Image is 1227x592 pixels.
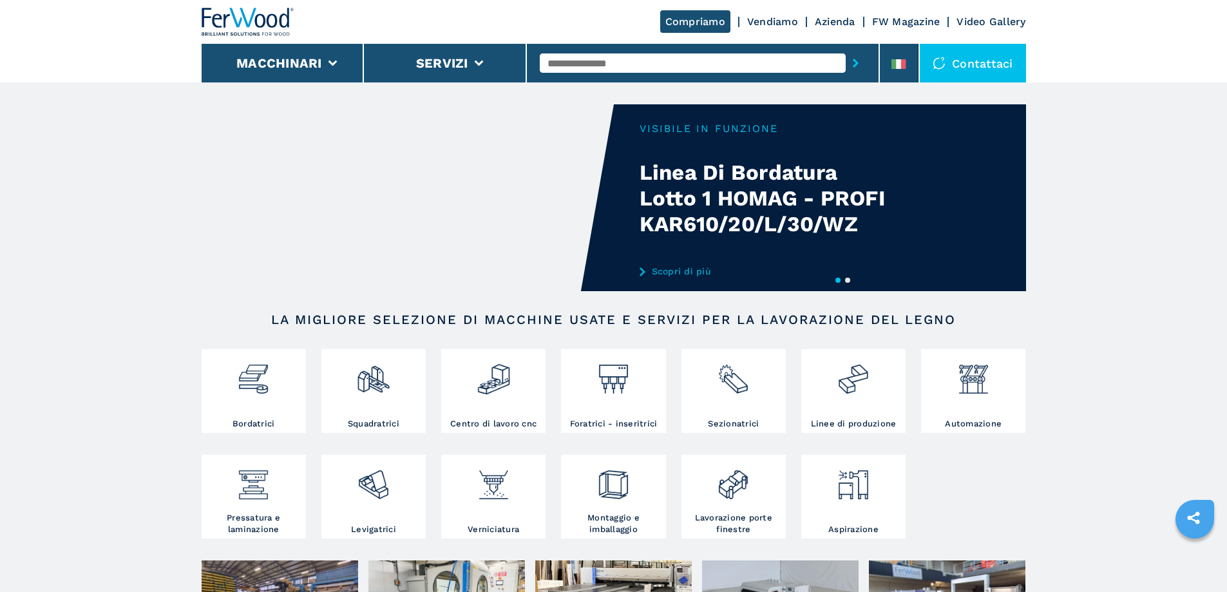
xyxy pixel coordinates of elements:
a: Montaggio e imballaggio [561,455,665,539]
h3: Lavorazione porte finestre [685,512,783,535]
img: automazione.png [956,352,991,396]
h3: Automazione [945,418,1002,430]
h3: Centro di lavoro cnc [450,418,537,430]
h3: Aspirazione [828,524,879,535]
a: Squadratrici [321,349,426,433]
h3: Levigatrici [351,524,396,535]
img: aspirazione_1.png [836,458,870,502]
img: linee_di_produzione_2.png [836,352,870,396]
a: Bordatrici [202,349,306,433]
img: foratrici_inseritrici_2.png [596,352,631,396]
img: Contattaci [933,57,946,70]
a: Automazione [921,349,1025,433]
img: pressa-strettoia.png [236,458,271,502]
h3: Pressatura e laminazione [205,512,303,535]
a: Compriamo [660,10,730,33]
a: Pressatura e laminazione [202,455,306,539]
button: submit-button [846,48,866,78]
img: verniciatura_1.png [477,458,511,502]
a: Verniciatura [441,455,546,539]
img: lavorazione_porte_finestre_2.png [716,458,750,502]
img: bordatrici_1.png [236,352,271,396]
a: Aspirazione [801,455,906,539]
button: Macchinari [236,55,322,71]
a: Sezionatrici [681,349,786,433]
h3: Bordatrici [233,418,275,430]
h3: Sezionatrici [708,418,759,430]
a: Centro di lavoro cnc [441,349,546,433]
img: montaggio_imballaggio_2.png [596,458,631,502]
a: Vendiamo [747,15,798,28]
h3: Linee di produzione [811,418,897,430]
a: Video Gallery [956,15,1025,28]
img: sezionatrici_2.png [716,352,750,396]
img: Ferwood [202,8,294,36]
img: centro_di_lavoro_cnc_2.png [477,352,511,396]
iframe: Chat [1172,534,1217,582]
video: Your browser does not support the video tag. [202,104,614,291]
h3: Squadratrici [348,418,399,430]
a: Foratrici - inseritrici [561,349,665,433]
a: Linee di produzione [801,349,906,433]
img: squadratrici_2.png [356,352,390,396]
div: Contattaci [920,44,1026,82]
h3: Verniciatura [468,524,519,535]
h2: LA MIGLIORE SELEZIONE DI MACCHINE USATE E SERVIZI PER LA LAVORAZIONE DEL LEGNO [243,312,985,327]
h3: Montaggio e imballaggio [564,512,662,535]
a: FW Magazine [872,15,940,28]
button: Servizi [416,55,468,71]
button: 2 [845,278,850,283]
a: Azienda [815,15,855,28]
img: levigatrici_2.png [356,458,390,502]
a: Levigatrici [321,455,426,539]
a: Lavorazione porte finestre [681,455,786,539]
h3: Foratrici - inseritrici [570,418,658,430]
a: Scopri di più [640,266,892,276]
a: sharethis [1177,502,1210,534]
button: 1 [835,278,841,283]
